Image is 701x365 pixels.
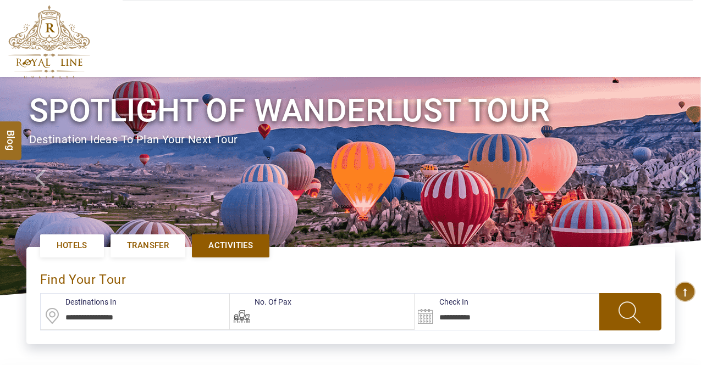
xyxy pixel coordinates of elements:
a: Hotels [40,234,104,257]
img: The Royal Line Holidays [8,5,90,79]
label: No. Of Pax [230,296,291,307]
span: Activities [208,240,253,251]
span: Blog [4,130,18,139]
span: Transfer [127,240,169,251]
span: Hotels [57,240,87,251]
div: find your Tour [40,261,661,293]
a: Transfer [111,234,185,257]
label: Destinations In [41,296,117,307]
a: Activities [192,234,269,257]
label: Check In [415,296,468,307]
